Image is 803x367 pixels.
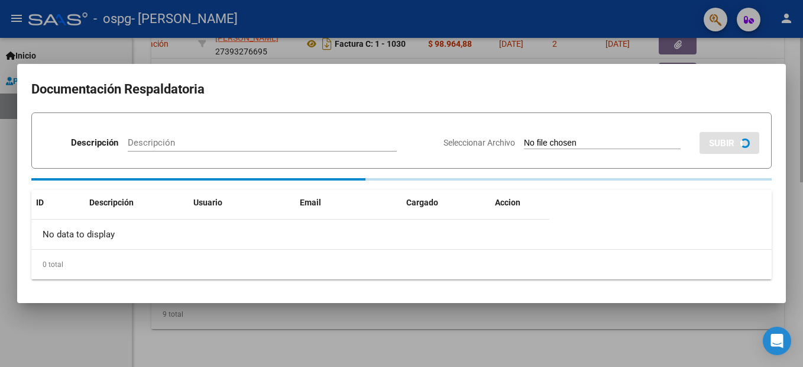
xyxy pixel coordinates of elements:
h2: Documentación Respaldatoria [31,78,772,101]
datatable-header-cell: Usuario [189,190,295,215]
span: SUBIR [709,138,734,149]
div: Open Intercom Messenger [763,327,791,355]
datatable-header-cell: Accion [490,190,549,215]
datatable-header-cell: Email [295,190,401,215]
span: Seleccionar Archivo [443,138,515,147]
button: SUBIR [700,132,759,154]
datatable-header-cell: Descripción [85,190,189,215]
span: ID [36,198,44,207]
span: Usuario [193,198,222,207]
span: Email [300,198,321,207]
span: Descripción [89,198,134,207]
datatable-header-cell: ID [31,190,85,215]
p: Descripción [71,136,118,150]
div: No data to display [31,220,549,249]
span: Accion [495,198,520,207]
span: Cargado [406,198,438,207]
div: 0 total [31,250,772,279]
datatable-header-cell: Cargado [401,190,490,215]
